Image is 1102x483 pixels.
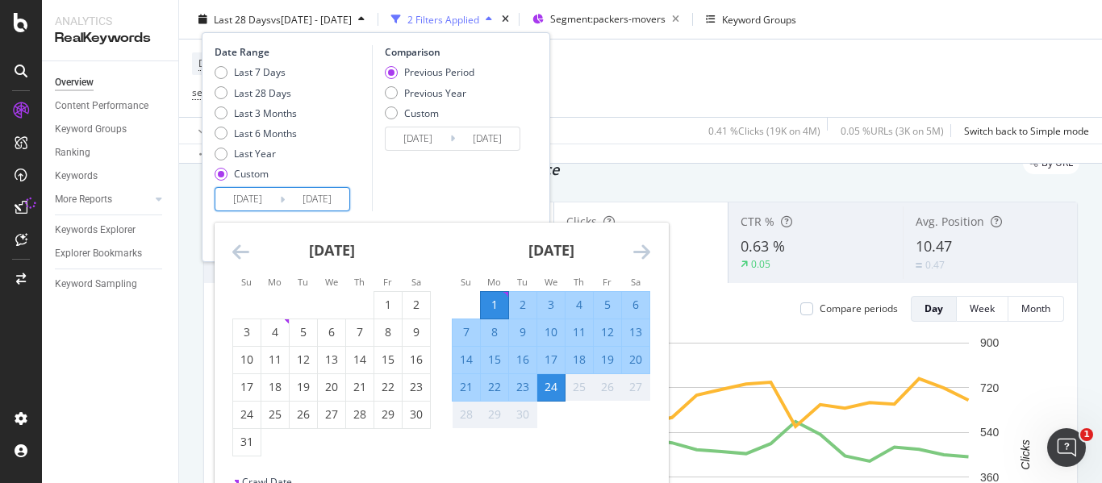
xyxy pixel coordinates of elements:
td: Choose Thursday, August 14, 2025 as your check-out date. It’s available. [346,346,374,373]
td: Choose Thursday, August 7, 2025 as your check-out date. It’s available. [346,319,374,346]
td: Choose Monday, August 11, 2025 as your check-out date. It’s available. [261,346,290,373]
div: Compare periods [820,302,898,315]
div: Last 7 Days [234,65,286,79]
div: 0.05 [751,257,770,271]
div: Ranking [55,144,90,161]
small: Sa [411,276,421,288]
div: 9 [509,324,536,340]
td: Selected. Sunday, September 14, 2025 [453,346,481,373]
td: Selected. Wednesday, September 10, 2025 [537,319,566,346]
td: Selected. Saturday, September 20, 2025 [622,346,650,373]
td: Choose Wednesday, August 6, 2025 as your check-out date. It’s available. [318,319,346,346]
div: 7 [453,324,480,340]
div: 11 [566,324,593,340]
button: Segment:packers-movers [526,6,686,32]
div: Overview [55,74,94,91]
td: Selected. Tuesday, September 23, 2025 [509,373,537,401]
div: 22 [374,379,402,395]
div: 15 [374,352,402,368]
div: 30 [509,406,536,423]
div: Comparison [385,45,525,59]
div: 2 [509,297,536,313]
div: 18 [261,379,289,395]
div: 8 [481,324,508,340]
td: Choose Friday, August 15, 2025 as your check-out date. It’s available. [374,346,403,373]
td: Selected. Friday, September 12, 2025 [594,319,622,346]
td: Selected. Friday, September 19, 2025 [594,346,622,373]
div: Move backward to switch to the previous month. [232,242,249,262]
button: Apply [192,118,239,144]
td: Choose Wednesday, August 27, 2025 as your check-out date. It’s available. [318,401,346,428]
td: Choose Wednesday, August 20, 2025 as your check-out date. It’s available. [318,373,346,401]
div: 16 [403,352,430,368]
div: Month [1021,302,1050,315]
td: Selected. Wednesday, September 3, 2025 [537,291,566,319]
button: Switch back to Simple mode [958,118,1089,144]
div: 26 [290,406,317,423]
a: Explorer Bookmarks [55,245,167,262]
div: 12 [290,352,317,368]
div: Last 3 Months [215,106,297,119]
div: 0.41 % Clicks ( 19K on 4M ) [708,123,820,137]
td: Selected. Tuesday, September 16, 2025 [509,346,537,373]
div: 19 [290,379,317,395]
td: Choose Sunday, August 3, 2025 as your check-out date. It’s available. [233,319,261,346]
div: Keywords [55,168,98,185]
td: Choose Monday, August 4, 2025 as your check-out date. It’s available. [261,319,290,346]
div: 17 [233,379,261,395]
span: vs [DATE] - [DATE] [271,12,352,26]
div: 24 [233,406,261,423]
td: Choose Thursday, August 28, 2025 as your check-out date. It’s available. [346,401,374,428]
a: Content Performance [55,98,167,115]
td: Choose Friday, August 22, 2025 as your check-out date. It’s available. [374,373,403,401]
td: Choose Tuesday, August 5, 2025 as your check-out date. It’s available. [290,319,318,346]
div: 25 [566,379,593,395]
div: times [499,11,512,27]
div: Last Year [234,147,276,160]
button: Day [911,296,957,322]
text: Clicks [1019,439,1032,469]
td: Selected. Monday, September 22, 2025 [481,373,509,401]
small: We [545,276,557,288]
td: Choose Saturday, August 23, 2025 as your check-out date. It’s available. [403,373,431,401]
a: Keyword Sampling [55,276,167,293]
strong: [DATE] [309,240,355,260]
div: 22 [481,379,508,395]
div: 4 [261,324,289,340]
td: Not available. Saturday, September 27, 2025 [622,373,650,401]
div: 26 [594,379,621,395]
div: Custom [234,167,269,181]
text: 540 [980,426,1000,439]
div: Previous Period [404,65,474,79]
td: Selected. Saturday, September 13, 2025 [622,319,650,346]
iframe: Intercom live chat [1047,428,1086,467]
span: CTR % [741,214,774,229]
div: 23 [509,379,536,395]
div: 13 [622,324,649,340]
div: More Reports [55,191,112,208]
a: Keywords [55,168,167,185]
span: 1 [1080,428,1093,441]
span: seo [192,85,208,99]
div: 1 [481,297,508,313]
div: Custom [385,106,474,119]
div: 3 [537,297,565,313]
div: Calendar [215,223,668,475]
a: Keywords Explorer [55,222,167,239]
small: Sa [631,276,641,288]
div: 1 [374,297,402,313]
small: Su [461,276,471,288]
td: Selected. Saturday, September 6, 2025 [622,291,650,319]
div: Custom [215,167,297,181]
div: 8 [374,324,402,340]
div: Keyword Sampling [55,276,137,293]
td: Selected. Wednesday, September 17, 2025 [537,346,566,373]
div: 7 [346,324,374,340]
div: Day [925,302,943,315]
div: 19 [594,352,621,368]
button: Month [1008,296,1064,322]
div: Date Range [215,45,368,59]
small: Th [354,276,365,288]
small: Mo [487,276,501,288]
td: Selected. Monday, September 15, 2025 [481,346,509,373]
